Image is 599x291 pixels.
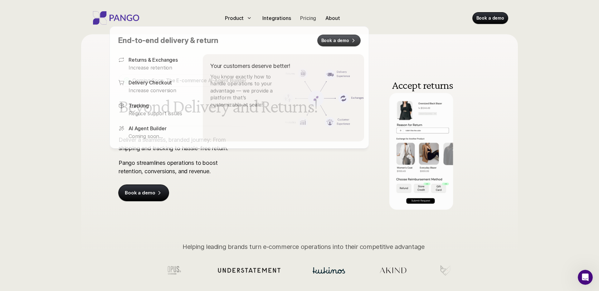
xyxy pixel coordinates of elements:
[119,136,239,152] p: Deliver a seamless, branded journey: From shipping and tracking to hassle-free return.
[262,14,291,22] p: Integrations
[119,96,320,117] h1: Beyond Delivery and Returns!
[119,159,239,175] p: Pango streamlines operations to boost retention, conversions, and revenue.
[119,185,169,201] a: Book a demo
[323,13,342,23] a: About
[344,133,353,142] img: Back Arrow
[476,15,504,21] p: Book a demo
[578,270,593,285] iframe: Intercom live chat
[350,65,493,210] img: Pango return management having Branded return portal embedded in the e-commerce company to handle...
[465,133,474,142] button: Next
[325,14,340,22] p: About
[260,13,293,23] a: Integrations
[363,79,482,91] h3: Accept returns
[298,13,319,23] a: Pricing
[344,133,353,142] button: Previous
[225,14,244,22] p: Product
[202,65,345,210] img: A branded tracking portal for e-commerce companies, search order ID to track the entire product j...
[132,77,246,84] p: Coming Soon: The E-commerce AI-Agent Builder
[465,133,474,142] img: Next Arrow
[300,14,316,22] p: Pricing
[473,12,508,24] a: Book a demo
[125,190,155,196] p: Book a demo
